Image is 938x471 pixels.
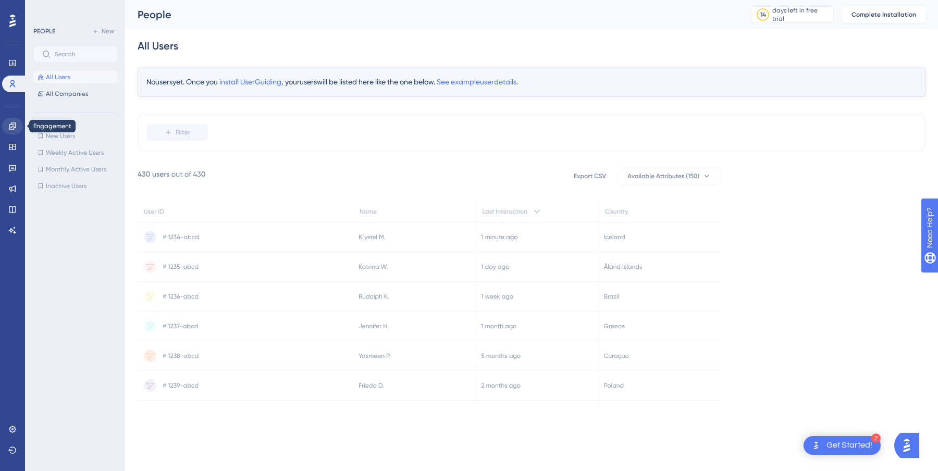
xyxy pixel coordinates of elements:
div: 14 [760,10,766,19]
div: 2 [871,433,881,443]
button: Weekly Active Users [33,146,118,159]
span: All Companies [46,90,88,98]
span: See example user details. [437,78,518,86]
button: Monthly Active Users [33,163,118,176]
div: days left in free trial [772,6,830,23]
button: Complete Installation [842,6,925,23]
img: launcher-image-alternative-text [810,439,822,452]
div: PEOPLE [33,27,55,35]
input: Search [55,51,109,58]
iframe: UserGuiding AI Assistant Launcher [894,430,925,461]
span: Filter [176,128,190,137]
span: New [102,27,114,35]
button: New Users [33,130,118,142]
span: Complete Installation [851,10,916,19]
button: All Users [33,71,118,83]
span: Weekly Active Users [46,148,104,157]
div: Get Started! [826,440,872,451]
span: Need Help? [24,3,65,15]
button: New [89,25,118,38]
button: All Companies [33,88,118,100]
button: Inactive Users [33,180,118,192]
button: Filter [146,124,208,141]
div: All Users [138,39,178,53]
span: All Users [46,73,70,81]
span: New Users [46,132,75,140]
div: Open Get Started! checklist, remaining modules: 2 [804,436,881,455]
span: install UserGuiding [219,78,281,86]
span: Monthly Active Users [46,165,106,173]
div: People [138,7,724,22]
div: No users yet. Once you , your users will be listed here like the one below. [138,67,925,97]
span: Inactive Users [46,182,87,190]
